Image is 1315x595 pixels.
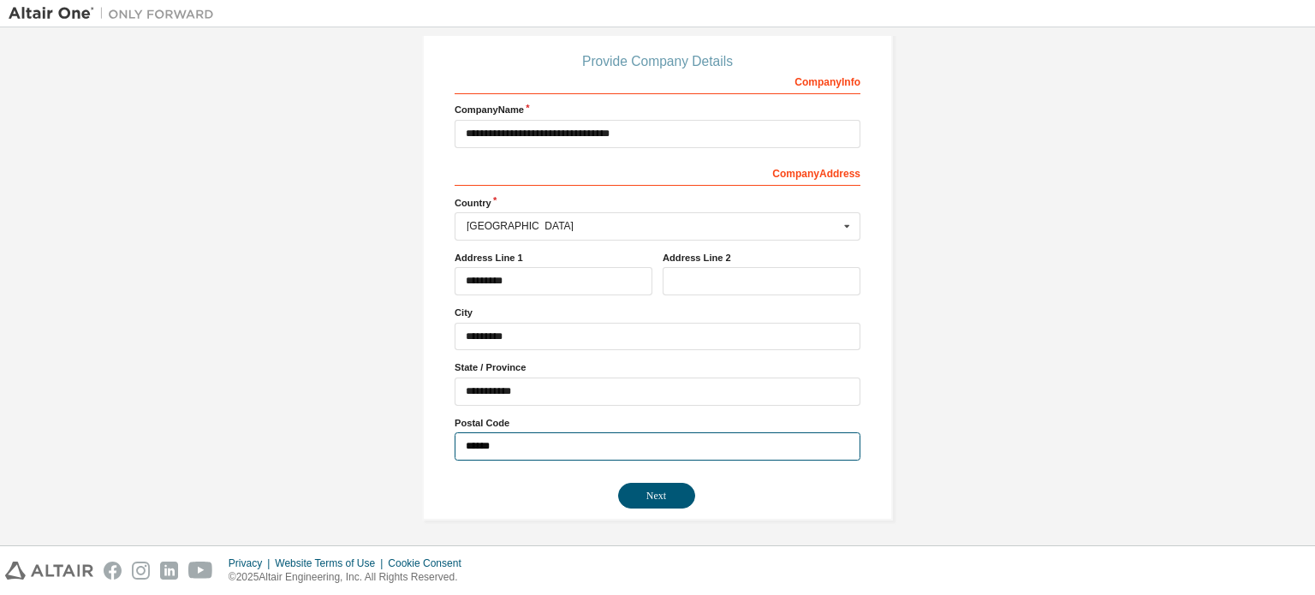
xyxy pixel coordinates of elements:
[455,416,860,430] label: Postal Code
[455,103,860,116] label: Company Name
[618,483,695,509] button: Next
[229,570,472,585] p: © 2025 Altair Engineering, Inc. All Rights Reserved.
[275,556,388,570] div: Website Terms of Use
[104,562,122,580] img: facebook.svg
[388,556,471,570] div: Cookie Consent
[467,221,839,231] div: [GEOGRAPHIC_DATA]
[188,562,213,580] img: youtube.svg
[663,251,860,265] label: Address Line 2
[455,196,860,210] label: Country
[455,158,860,186] div: Company Address
[132,562,150,580] img: instagram.svg
[455,251,652,265] label: Address Line 1
[455,57,860,67] div: Provide Company Details
[455,360,860,374] label: State / Province
[160,562,178,580] img: linkedin.svg
[5,562,93,580] img: altair_logo.svg
[9,5,223,22] img: Altair One
[455,306,860,319] label: City
[455,67,860,94] div: Company Info
[229,556,275,570] div: Privacy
